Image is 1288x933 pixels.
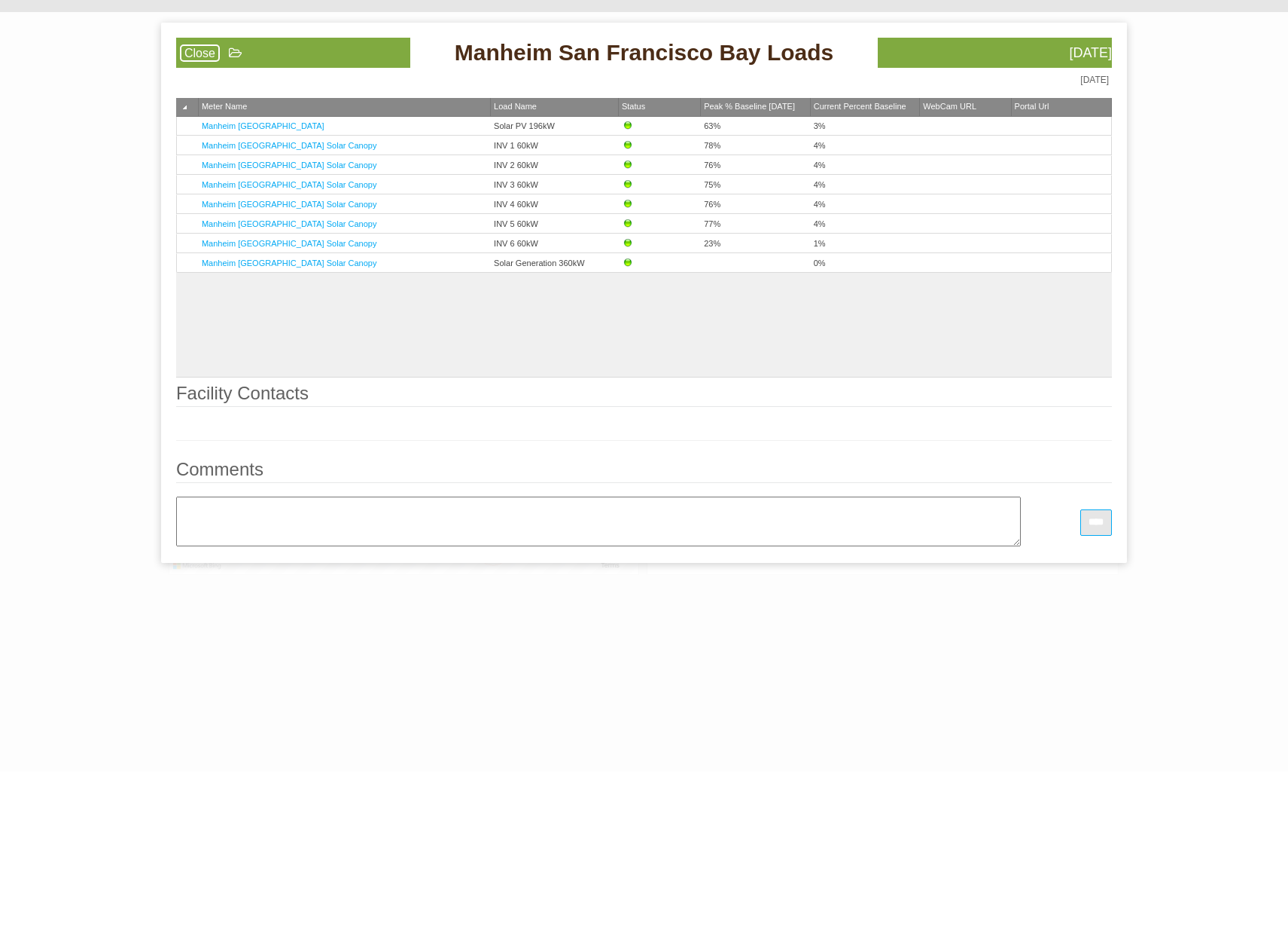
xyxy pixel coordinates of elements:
td: 3% [811,117,921,136]
img: Up [622,257,634,269]
a: Manheim [GEOGRAPHIC_DATA] [202,121,324,130]
img: Up [622,198,634,210]
img: Up [622,120,634,132]
th: Portal Url [1012,98,1113,117]
div: [DATE] [875,75,1109,84]
span: WebCam URL [923,102,976,111]
a: Manheim [GEOGRAPHIC_DATA] Solar Canopy [202,161,377,170]
td: INV 1 60kW [491,136,619,155]
td: 23% [701,234,811,253]
a: Manheim [GEOGRAPHIC_DATA] Solar Canopy [202,219,377,228]
a: Manheim [GEOGRAPHIC_DATA] Solar Canopy [202,239,377,248]
td: 77% [701,214,811,234]
td: 76% [701,155,811,175]
img: Up [622,159,634,171]
a: Close [180,44,220,62]
span: Portal Url [1015,102,1049,111]
td: 4% [811,214,921,234]
th: WebCam URL [920,98,1011,117]
td: INV 4 60kW [491,194,619,214]
span: Manheim San Francisco Bay Loads [455,38,833,68]
img: Up [622,237,634,249]
legend: Facility Contacts [176,384,1112,407]
div: [DATE] [878,46,1112,60]
span: Status [622,102,645,111]
td: Solar PV 196kW [491,117,619,136]
td: 75% [701,175,811,194]
td: INV 2 60kW [491,155,619,175]
td: 78% [701,136,811,155]
td: 76% [701,194,811,214]
legend: Comments [176,460,1112,483]
img: Up [622,139,634,151]
td: Solar Generation 360kW [491,253,619,273]
td: INV 3 60kW [491,175,619,194]
th: Load Name [491,98,619,117]
td: 4% [811,136,921,155]
td: 63% [701,117,811,136]
img: Up [622,179,634,191]
a: Manheim [GEOGRAPHIC_DATA] Solar Canopy [202,200,377,209]
a: Manheim [GEOGRAPHIC_DATA] Solar Canopy [202,141,377,150]
td: INV 6 60kW [491,234,619,253]
img: Up [622,218,634,230]
span: Meter Name [202,102,248,111]
th: Meter Name [199,98,491,117]
td: 4% [811,175,921,194]
td: INV 5 60kW [491,214,619,234]
td: 4% [811,194,921,214]
a: Manheim [GEOGRAPHIC_DATA] Solar Canopy [202,258,377,268]
span: Peak % Baseline [DATE] [704,102,795,111]
td: 4% [811,155,921,175]
th: Peak % Baseline Yesterday [701,98,811,117]
td: 0% [811,253,921,273]
span: Load Name [494,102,537,111]
th: Status [619,98,701,117]
span: Current Percent Baseline [814,102,906,111]
a: Manheim [GEOGRAPHIC_DATA] Solar Canopy [202,180,377,189]
td: 1% [811,234,921,253]
th: Current Percent Baseline [811,98,921,117]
